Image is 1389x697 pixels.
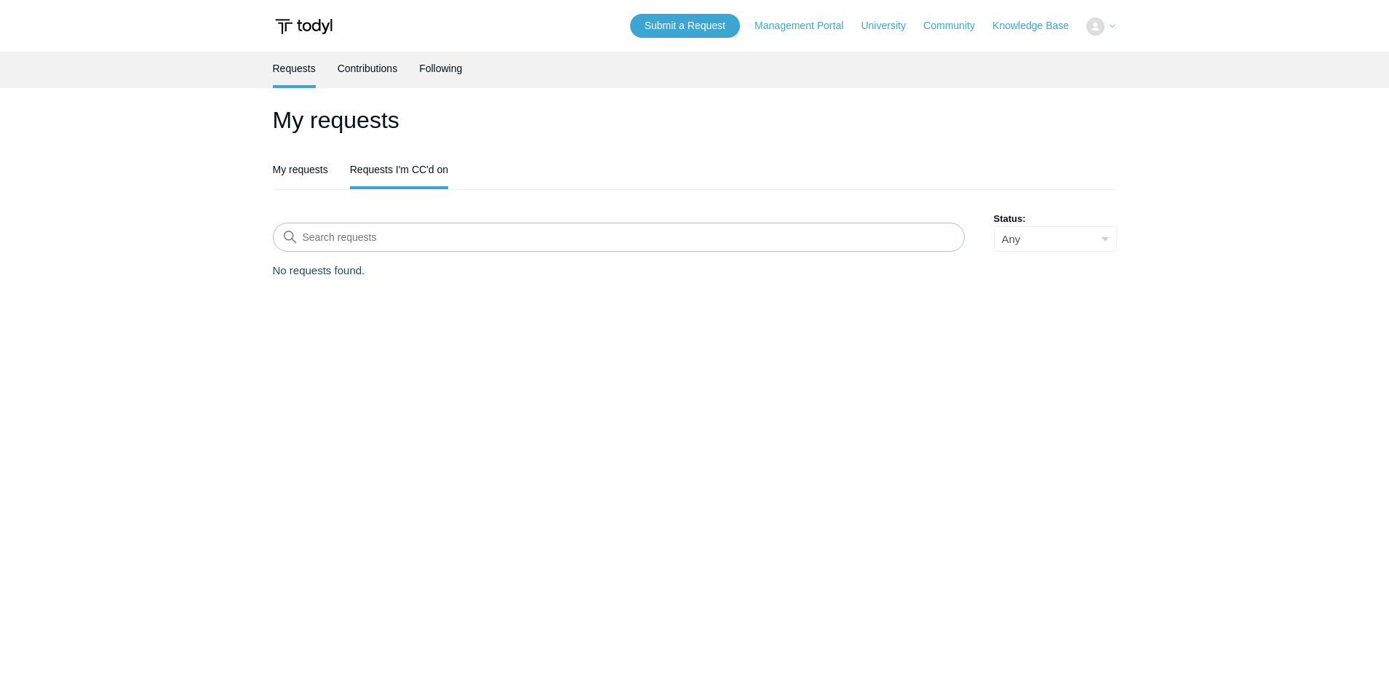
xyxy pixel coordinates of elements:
[419,52,462,85] a: Following
[923,18,990,33] a: Community
[273,103,1117,138] h1: My requests
[273,52,316,85] a: Requests
[861,18,920,33] a: University
[273,263,1117,279] p: No requests found.
[273,153,328,186] a: My requests
[273,223,965,252] input: Search requests
[755,18,858,33] a: Management Portal
[994,212,1117,226] label: Status:
[350,153,448,186] a: Requests I'm CC'd on
[338,52,398,85] a: Contributions
[992,18,1083,33] a: Knowledge Base
[273,13,335,40] img: Todyl Support Center Help Center home page
[630,14,740,38] a: Submit a Request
